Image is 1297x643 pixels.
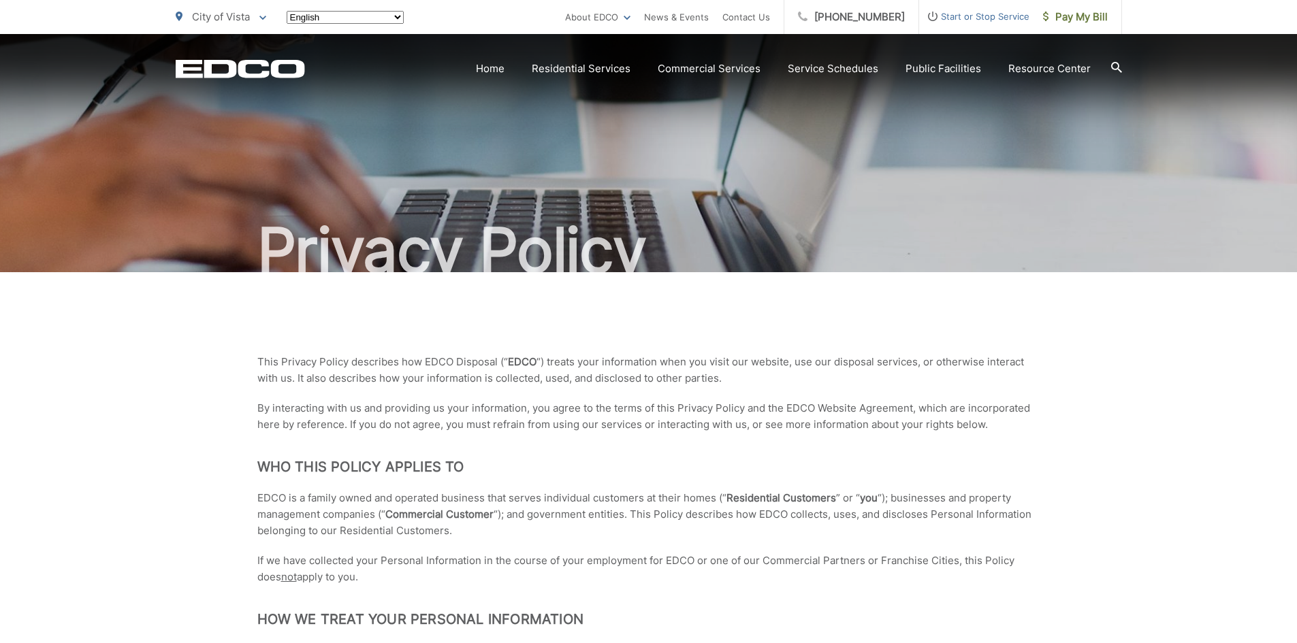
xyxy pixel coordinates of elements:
[788,61,878,77] a: Service Schedules
[1008,61,1091,77] a: Resource Center
[726,491,836,504] strong: Residential Customers
[906,61,981,77] a: Public Facilities
[644,9,709,25] a: News & Events
[658,61,760,77] a: Commercial Services
[192,10,250,23] span: City of Vista
[257,553,1040,585] p: If we have collected your Personal Information in the course of your employment for EDCO or one o...
[1043,9,1108,25] span: Pay My Bill
[860,491,878,504] strong: you
[281,570,297,583] span: not
[476,61,505,77] a: Home
[565,9,630,25] a: About EDCO
[287,11,404,24] select: Select a language
[257,490,1040,539] p: EDCO is a family owned and operated business that serves individual customers at their homes (“ ”...
[257,400,1040,433] p: By interacting with us and providing us your information, you agree to the terms of this Privacy ...
[508,355,537,368] strong: EDCO
[257,354,1040,386] p: This Privacy Policy describes how EDCO Disposal (“ “) treats your information when you visit our ...
[257,611,1040,627] h2: How We Treat Your Personal Information
[176,59,305,78] a: EDCD logo. Return to the homepage.
[385,508,494,521] strong: Commercial Customer
[532,61,630,77] a: Residential Services
[257,459,1040,475] h2: Who This Policy Applies To
[722,9,770,25] a: Contact Us
[176,216,1122,284] h1: Privacy Policy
